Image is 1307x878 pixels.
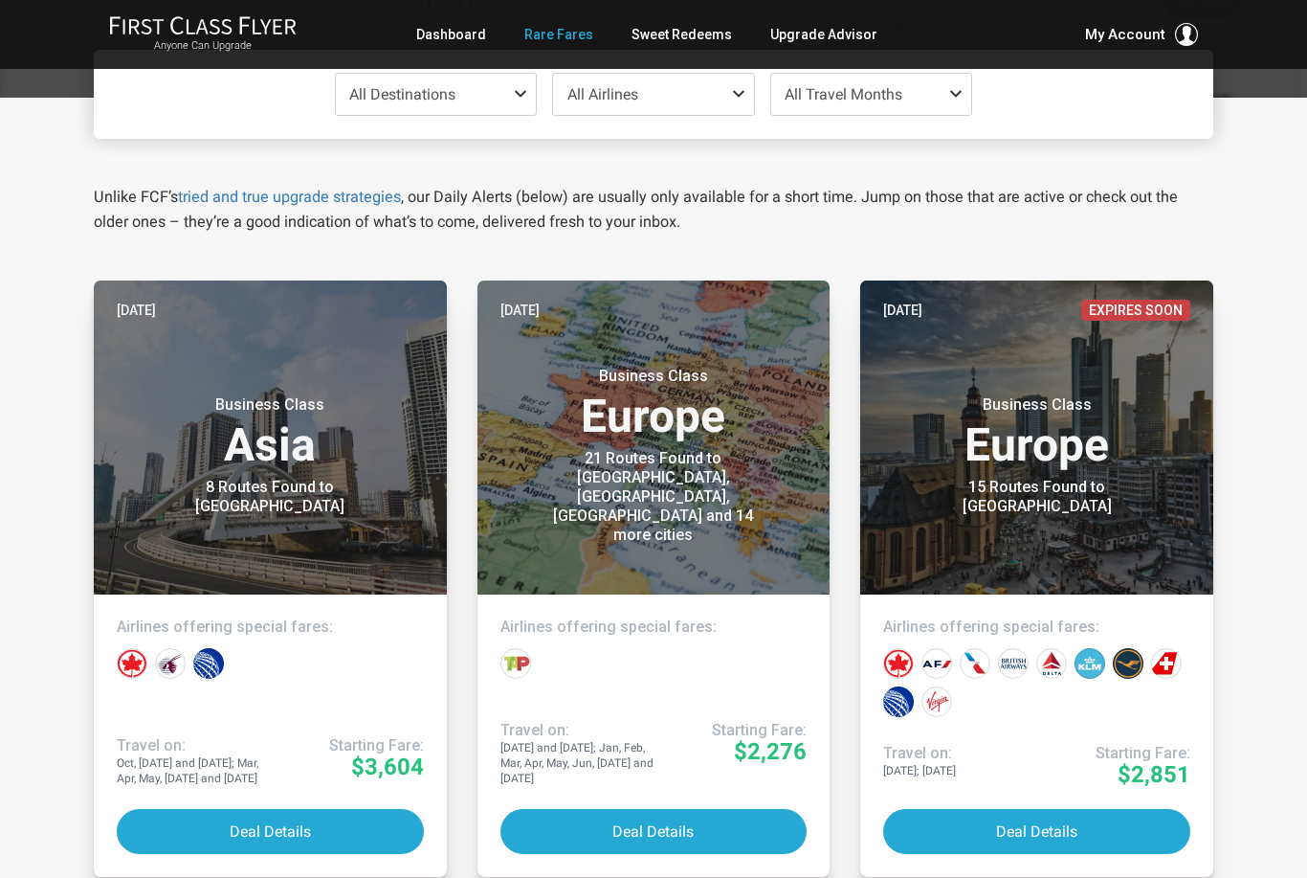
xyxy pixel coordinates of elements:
[918,478,1157,516] div: 15 Routes Found to [GEOGRAPHIC_DATA]
[534,367,773,386] small: Business Class
[500,618,808,637] h4: Airlines offering special fares:
[1074,648,1105,679] div: KLM
[155,648,186,679] div: Qatar
[117,809,424,854] button: Deal Details
[534,449,773,545] div: 21 Routes Found to [GEOGRAPHIC_DATA], [GEOGRAPHIC_DATA], [GEOGRAPHIC_DATA] and 14 more cities
[1085,23,1165,46] span: My Account
[770,17,877,52] a: Upgrade Advisor
[918,395,1157,415] small: Business Class
[860,281,1213,877] a: [DATE]Expires SoonBusiness ClassEurope15 Routes Found to [GEOGRAPHIC_DATA]Airlines offering speci...
[150,395,389,415] small: Business Class
[109,39,297,53] small: Anyone Can Upgrade
[1085,23,1198,46] button: My Account
[785,85,902,103] span: All Travel Months
[500,367,808,439] h3: Europe
[921,687,952,717] div: Virgin Atlantic
[500,648,531,679] div: TAP Portugal
[94,281,447,877] a: [DATE]Business ClassAsia8 Routes Found to [GEOGRAPHIC_DATA]Airlines offering special fares:Travel...
[193,648,224,679] div: United
[500,300,540,321] time: [DATE]
[921,648,952,679] div: Air France
[109,15,297,54] a: First Class FlyerAnyone Can Upgrade
[178,188,401,206] a: tried and true upgrade strategies
[94,185,1213,235] p: Unlike FCF’s , our Daily Alerts (below) are usually only available for a short time. Jump on thos...
[567,85,638,103] span: All Airlines
[998,648,1029,679] div: British Airways
[1036,648,1067,679] div: Delta Airlines
[883,300,922,321] time: [DATE]
[117,648,147,679] div: Air Canada
[349,85,455,103] span: All Destinations
[109,15,297,35] img: First Class Flyer
[117,300,156,321] time: [DATE]
[883,809,1190,854] button: Deal Details
[883,395,1190,468] h3: Europe
[150,478,389,516] div: 8 Routes Found to [GEOGRAPHIC_DATA]
[883,618,1190,637] h4: Airlines offering special fares:
[524,17,593,52] a: Rare Fares
[500,809,808,854] button: Deal Details
[117,395,424,468] h3: Asia
[1113,648,1143,679] div: Lufthansa
[631,17,732,52] a: Sweet Redeems
[477,281,831,877] a: [DATE]Business ClassEurope21 Routes Found to [GEOGRAPHIC_DATA], [GEOGRAPHIC_DATA], [GEOGRAPHIC_DA...
[1081,300,1190,321] span: Expires Soon
[117,618,424,637] h4: Airlines offering special fares:
[1151,648,1182,679] div: Swiss
[416,17,486,52] a: Dashboard
[883,687,914,717] div: United
[960,648,990,679] div: American Airlines
[883,648,914,679] div: Air Canada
